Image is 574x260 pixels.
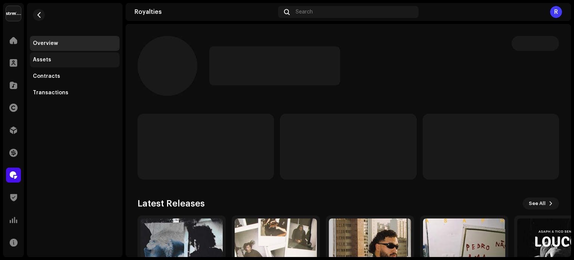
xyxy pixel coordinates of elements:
span: Search [296,9,313,15]
div: R [550,6,562,18]
div: Overview [33,40,58,46]
div: Contracts [33,73,60,79]
re-m-nav-item: Contracts [30,69,120,84]
re-m-nav-item: Overview [30,36,120,51]
re-m-nav-item: Transactions [30,85,120,100]
span: See All [529,196,546,211]
h3: Latest Releases [138,198,205,209]
img: 408b884b-546b-4518-8448-1008f9c76b02 [6,6,21,21]
div: Assets [33,57,51,63]
div: Royalties [135,9,275,15]
button: See All [523,198,559,209]
div: Transactions [33,90,68,96]
re-m-nav-item: Assets [30,52,120,67]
